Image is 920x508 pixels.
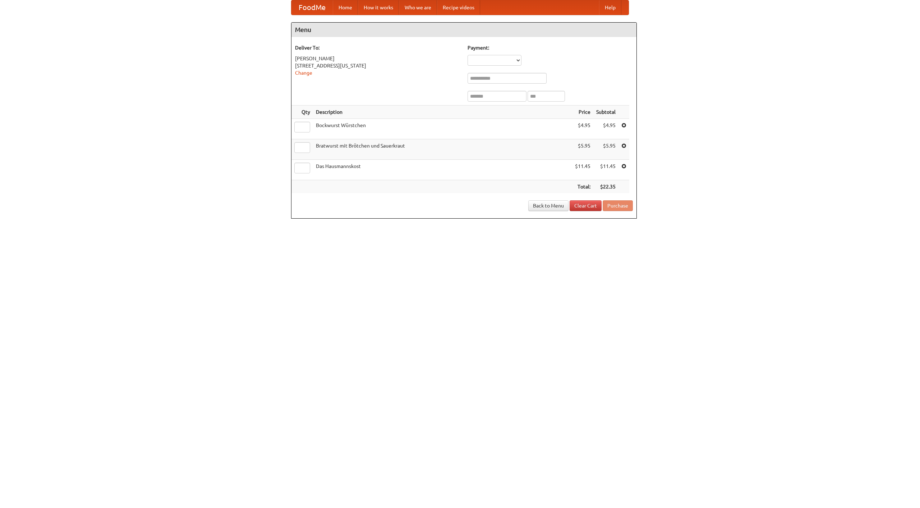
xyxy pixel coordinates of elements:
[593,160,618,180] td: $11.45
[593,180,618,194] th: $22.35
[572,106,593,119] th: Price
[295,62,460,69] div: [STREET_ADDRESS][US_STATE]
[570,200,602,211] a: Clear Cart
[313,119,572,139] td: Bockwurst Würstchen
[291,0,333,15] a: FoodMe
[333,0,358,15] a: Home
[593,106,618,119] th: Subtotal
[313,160,572,180] td: Das Hausmannskost
[295,70,312,76] a: Change
[572,180,593,194] th: Total:
[528,200,569,211] a: Back to Menu
[295,55,460,62] div: [PERSON_NAME]
[572,139,593,160] td: $5.95
[291,23,636,37] h4: Menu
[468,44,633,51] h5: Payment:
[358,0,399,15] a: How it works
[593,139,618,160] td: $5.95
[295,44,460,51] h5: Deliver To:
[599,0,621,15] a: Help
[593,119,618,139] td: $4.95
[603,200,633,211] button: Purchase
[313,139,572,160] td: Bratwurst mit Brötchen und Sauerkraut
[437,0,480,15] a: Recipe videos
[572,160,593,180] td: $11.45
[291,106,313,119] th: Qty
[313,106,572,119] th: Description
[572,119,593,139] td: $4.95
[399,0,437,15] a: Who we are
